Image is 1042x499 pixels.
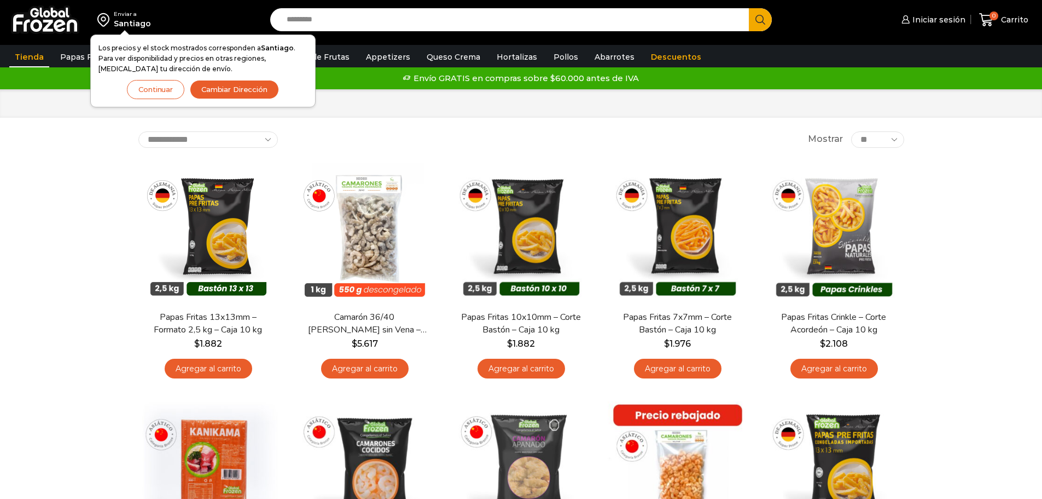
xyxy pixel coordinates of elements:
[976,7,1031,33] a: 0 Carrito
[261,44,294,52] strong: Santiago
[352,339,378,349] bdi: 5.617
[321,359,409,379] a: Agregar al carrito: “Camarón 36/40 Crudo Pelado sin Vena - Bronze - Caja 10 kg”
[165,359,252,379] a: Agregar al carrito: “Papas Fritas 13x13mm - Formato 2,5 kg - Caja 10 kg”
[301,311,427,336] a: Camarón 36/40 [PERSON_NAME] sin Vena – Bronze – Caja 10 kg
[360,47,416,67] a: Appetizers
[634,359,721,379] a: Agregar al carrito: “Papas Fritas 7x7mm - Corte Bastón - Caja 10 kg”
[989,12,998,20] span: 0
[589,47,640,67] a: Abarrotes
[98,43,307,74] p: Los precios y el stock mostrados corresponden a . Para ver disponibilidad y precios en otras regi...
[820,339,848,349] bdi: 2.108
[145,311,271,336] a: Papas Fritas 13x13mm – Formato 2,5 kg – Caja 10 kg
[771,311,897,336] a: Papas Fritas Crinkle – Corte Acordeón – Caja 10 kg
[138,131,278,148] select: Pedido de la tienda
[664,339,670,349] span: $
[281,47,355,67] a: Pulpa de Frutas
[614,311,740,336] a: Papas Fritas 7x7mm – Corte Bastón – Caja 10 kg
[664,339,691,349] bdi: 1.976
[548,47,584,67] a: Pollos
[808,133,843,146] span: Mostrar
[114,18,151,29] div: Santiago
[790,359,878,379] a: Agregar al carrito: “Papas Fritas Crinkle - Corte Acordeón - Caja 10 kg”
[458,311,584,336] a: Papas Fritas 10x10mm – Corte Bastón – Caja 10 kg
[114,10,151,18] div: Enviar a
[478,359,565,379] a: Agregar al carrito: “Papas Fritas 10x10mm - Corte Bastón - Caja 10 kg”
[820,339,825,349] span: $
[127,80,184,99] button: Continuar
[645,47,707,67] a: Descuentos
[910,14,965,25] span: Iniciar sesión
[421,47,486,67] a: Queso Crema
[507,339,535,349] bdi: 1.882
[899,9,965,31] a: Iniciar sesión
[9,47,49,67] a: Tienda
[194,339,200,349] span: $
[194,339,222,349] bdi: 1.882
[352,339,357,349] span: $
[491,47,543,67] a: Hortalizas
[998,14,1028,25] span: Carrito
[507,339,513,349] span: $
[190,80,279,99] button: Cambiar Dirección
[97,10,114,29] img: address-field-icon.svg
[749,8,772,31] button: Search button
[55,47,115,67] a: Papas Fritas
